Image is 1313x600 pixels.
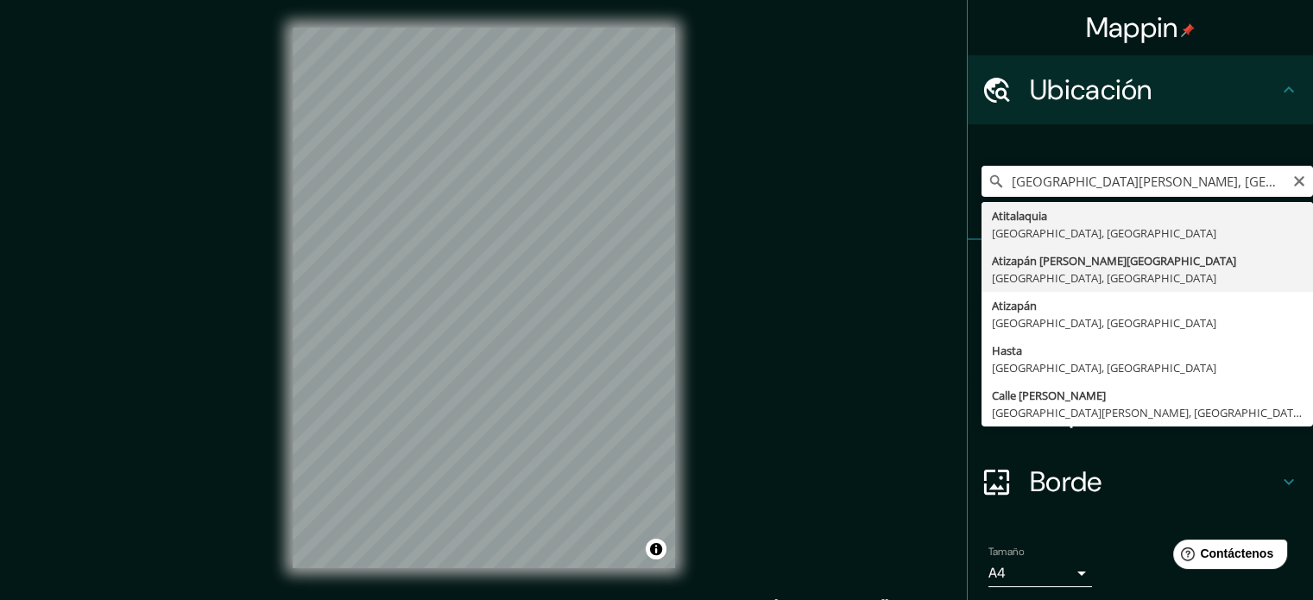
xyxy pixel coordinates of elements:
[992,270,1216,286] font: [GEOGRAPHIC_DATA], [GEOGRAPHIC_DATA]
[968,240,1313,309] div: Patas
[1292,172,1306,188] button: Claro
[992,208,1047,224] font: Atitalaquia
[992,298,1037,313] font: Atizapán
[1030,72,1152,108] font: Ubicación
[992,315,1216,331] font: [GEOGRAPHIC_DATA], [GEOGRAPHIC_DATA]
[293,28,675,568] canvas: Mapa
[992,405,1304,420] font: [GEOGRAPHIC_DATA][PERSON_NAME], [GEOGRAPHIC_DATA]
[968,309,1313,378] div: Estilo
[982,166,1313,197] input: Elige tu ciudad o zona
[968,378,1313,447] div: Disposición
[988,545,1024,559] font: Tamaño
[992,360,1216,376] font: [GEOGRAPHIC_DATA], [GEOGRAPHIC_DATA]
[968,55,1313,124] div: Ubicación
[1181,23,1195,37] img: pin-icon.png
[988,564,1006,582] font: A4
[992,225,1216,241] font: [GEOGRAPHIC_DATA], [GEOGRAPHIC_DATA]
[968,447,1313,516] div: Borde
[1159,533,1294,581] iframe: Lanzador de widgets de ayuda
[992,343,1022,358] font: Hasta
[988,559,1092,587] div: A4
[992,388,1106,403] font: Calle [PERSON_NAME]
[1030,464,1102,500] font: Borde
[646,539,666,559] button: Activar o desactivar atribución
[1086,9,1178,46] font: Mappin
[992,253,1236,268] font: Atizapán [PERSON_NAME][GEOGRAPHIC_DATA]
